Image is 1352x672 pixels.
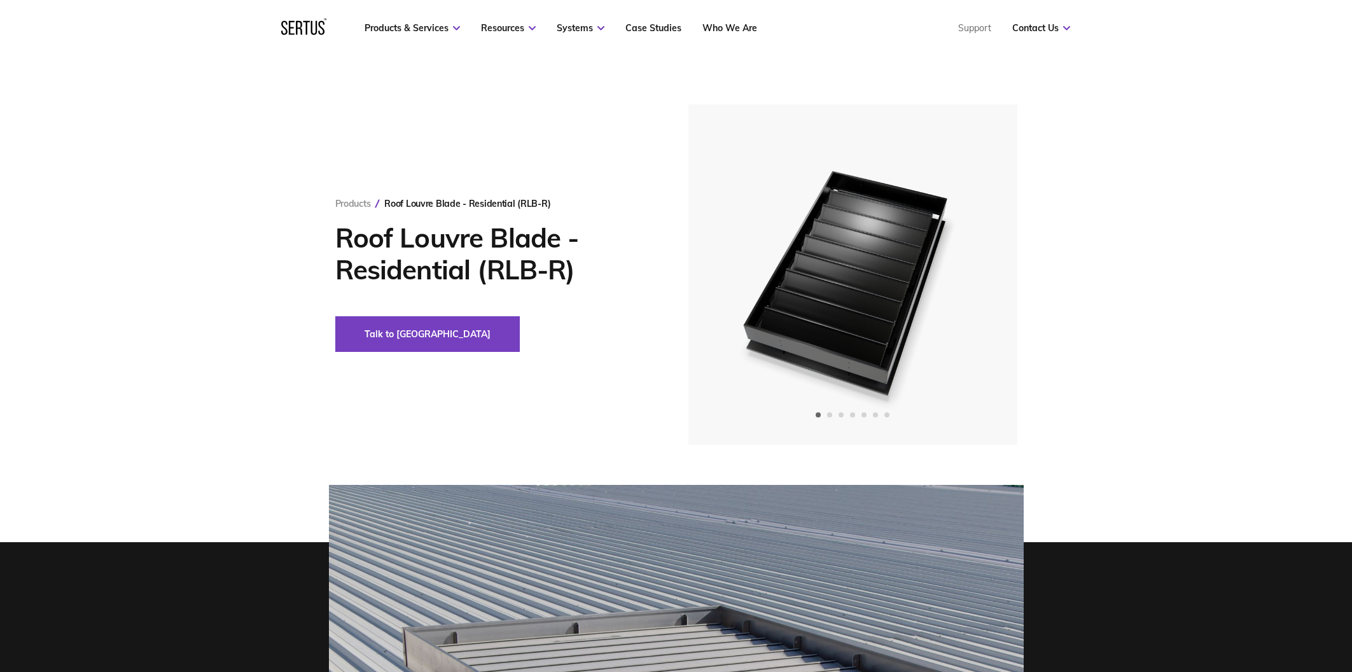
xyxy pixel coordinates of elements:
[873,412,878,417] span: Go to slide 6
[557,22,604,34] a: Systems
[839,412,844,417] span: Go to slide 3
[827,412,832,417] span: Go to slide 2
[861,412,867,417] span: Go to slide 5
[850,412,855,417] span: Go to slide 4
[335,222,650,286] h1: Roof Louvre Blade - Residential (RLB-R)
[1012,22,1070,34] a: Contact Us
[481,22,536,34] a: Resources
[365,22,460,34] a: Products & Services
[335,316,520,352] button: Talk to [GEOGRAPHIC_DATA]
[625,22,681,34] a: Case Studies
[702,22,757,34] a: Who We Are
[884,412,889,417] span: Go to slide 7
[958,22,991,34] a: Support
[335,198,371,209] a: Products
